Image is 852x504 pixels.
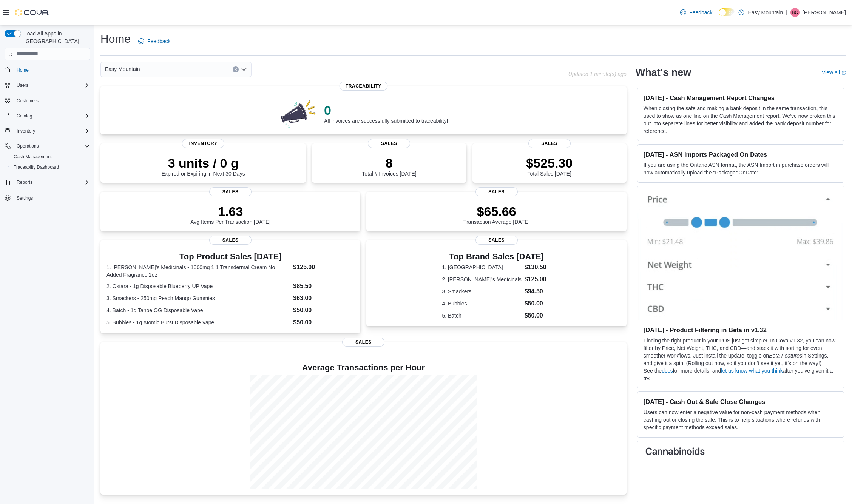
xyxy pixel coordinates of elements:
dt: 5. Batch [442,312,521,319]
p: Users can now enter a negative value for non-cash payment methods when cashing out or closing the... [644,408,838,431]
div: Avg Items Per Transaction [DATE] [190,204,270,225]
dt: 5. Bubbles - 1g Atomic Burst Disposable Vape [106,319,290,326]
dd: $94.50 [525,287,551,296]
button: Open list of options [241,66,247,72]
span: Sales [528,139,571,148]
div: Total # Invoices [DATE] [362,156,416,177]
h3: Top Product Sales [DATE] [106,252,354,261]
span: Sales [368,139,410,148]
p: | [786,8,787,17]
button: Operations [14,142,42,151]
button: Inventory [2,126,93,136]
img: Cova [15,9,49,16]
nav: Complex example [5,62,90,223]
dd: $50.00 [525,311,551,320]
div: Expired or Expiring in Next 30 Days [162,156,245,177]
svg: External link [841,71,846,75]
span: Settings [17,195,33,201]
p: $65.66 [463,204,530,219]
dd: $125.00 [293,263,354,272]
dd: $130.50 [525,263,551,272]
span: Load All Apps in [GEOGRAPHIC_DATA] [21,30,90,45]
span: Operations [14,142,90,151]
span: Traceabilty Dashboard [14,164,59,170]
h3: [DATE] - ASN Imports Packaged On Dates [644,151,838,158]
p: 3 units / 0 g [162,156,245,171]
p: 1.63 [190,204,270,219]
button: Catalog [2,111,93,121]
button: Home [2,65,93,76]
img: 0 [279,98,318,128]
span: Feedback [147,37,170,45]
span: Traceabilty Dashboard [11,163,90,172]
dt: 4. Bubbles [442,300,521,307]
a: Traceabilty Dashboard [11,163,62,172]
span: Users [17,82,28,88]
span: Home [14,65,90,75]
h3: [DATE] - Product Filtering in Beta in v1.32 [644,326,838,334]
dt: 3. Smackers - 250mg Peach Mango Gummies [106,294,290,302]
h3: [DATE] - Cash Management Report Changes [644,94,838,102]
div: All invoices are successfully submitted to traceability! [324,103,448,124]
span: Sales [475,236,518,245]
span: Sales [209,236,252,245]
span: Sales [342,338,384,347]
span: Cash Management [14,154,52,160]
button: Operations [2,141,93,151]
button: Cash Management [8,151,93,162]
h3: [DATE] - Cash Out & Safe Close Changes [644,398,838,405]
a: Customers [14,96,42,105]
a: docs [662,368,673,374]
span: Customers [14,96,90,105]
dt: 1. [GEOGRAPHIC_DATA] [442,264,521,271]
span: Settings [14,193,90,202]
a: Feedback [135,34,173,49]
span: Easy Mountain [105,65,140,74]
dd: $50.00 [525,299,551,308]
dd: $125.00 [525,275,551,284]
button: Inventory [14,126,38,136]
button: Reports [14,178,35,187]
button: Users [14,81,31,90]
button: Clear input [233,66,239,72]
span: Inventory [182,139,224,148]
dd: $63.00 [293,294,354,303]
dt: 2. Ostara - 1g Disposable Blueberry UP Vape [106,282,290,290]
p: $525.30 [526,156,573,171]
span: Reports [17,179,32,185]
p: If you are using the Ontario ASN format, the ASN Import in purchase orders will now automatically... [644,161,838,176]
span: Inventory [17,128,35,134]
span: Customers [17,98,39,104]
a: Cash Management [11,152,55,161]
h3: Top Brand Sales [DATE] [442,252,551,261]
p: 8 [362,156,416,171]
button: Users [2,80,93,91]
p: Updated 1 minute(s) ago [568,71,627,77]
a: let us know what you think [721,368,783,374]
div: Transaction Average [DATE] [463,204,530,225]
button: Traceabilty Dashboard [8,162,93,173]
span: Reports [14,178,90,187]
em: Beta Features [769,353,802,359]
button: Reports [2,177,93,188]
p: Easy Mountain [748,8,783,17]
a: Feedback [677,5,715,20]
p: See the for more details, and after you’ve given it a try. [644,367,838,382]
dd: $50.00 [293,318,354,327]
a: View allExternal link [822,69,846,76]
dt: 3. Smackers [442,288,521,295]
span: Catalog [14,111,90,120]
span: Operations [17,143,39,149]
dd: $50.00 [293,306,354,315]
span: Sales [209,187,252,196]
div: Ben Clements [790,8,800,17]
span: Cash Management [11,152,90,161]
span: BC [792,8,798,17]
span: Inventory [14,126,90,136]
p: [PERSON_NAME] [803,8,846,17]
dt: 4. Batch - 1g Tahoe OG Disposable Vape [106,307,290,314]
span: Catalog [17,113,32,119]
dt: 1. [PERSON_NAME]'s Medicinals - 1000mg 1:1 Transdermal Cream No Added Fragrance 2oz [106,264,290,279]
span: Feedback [689,9,712,16]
